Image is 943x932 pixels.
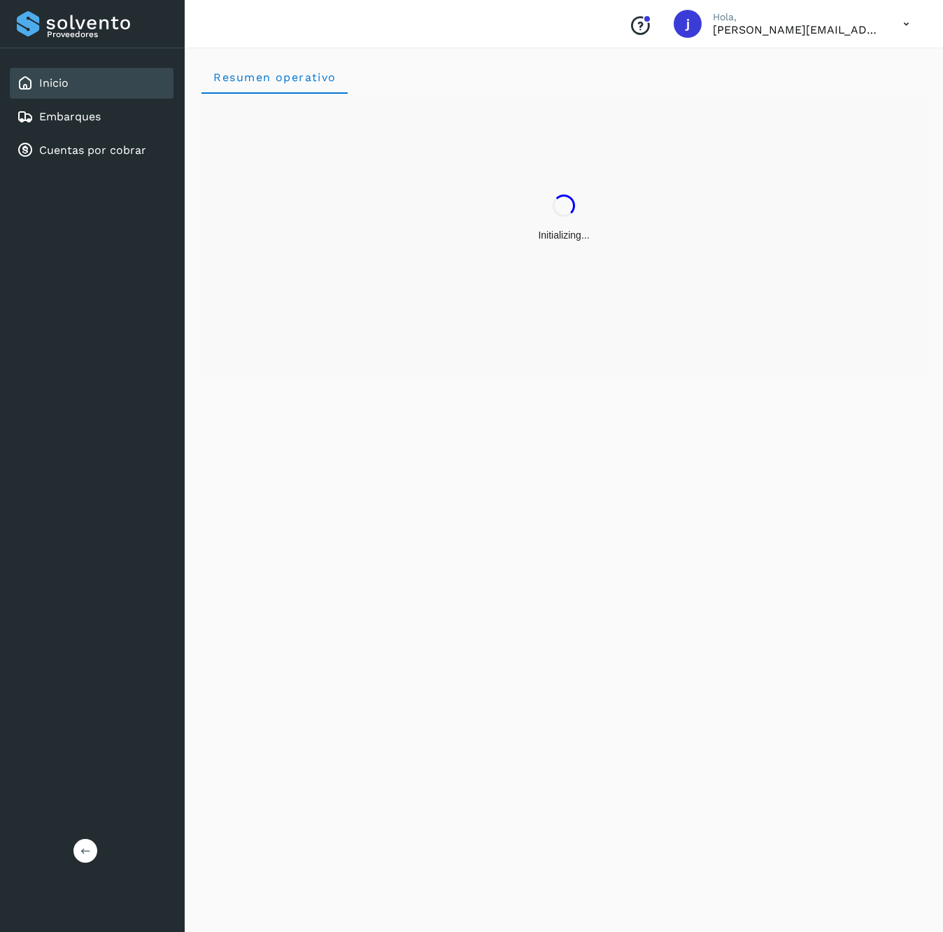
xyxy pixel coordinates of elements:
[713,23,881,36] p: jose.garciag@larmex.com
[39,76,69,90] a: Inicio
[10,101,173,132] div: Embarques
[39,110,101,123] a: Embarques
[10,135,173,166] div: Cuentas por cobrar
[10,68,173,99] div: Inicio
[213,71,336,84] span: Resumen operativo
[39,143,146,157] a: Cuentas por cobrar
[47,29,168,39] p: Proveedores
[713,11,881,23] p: Hola,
